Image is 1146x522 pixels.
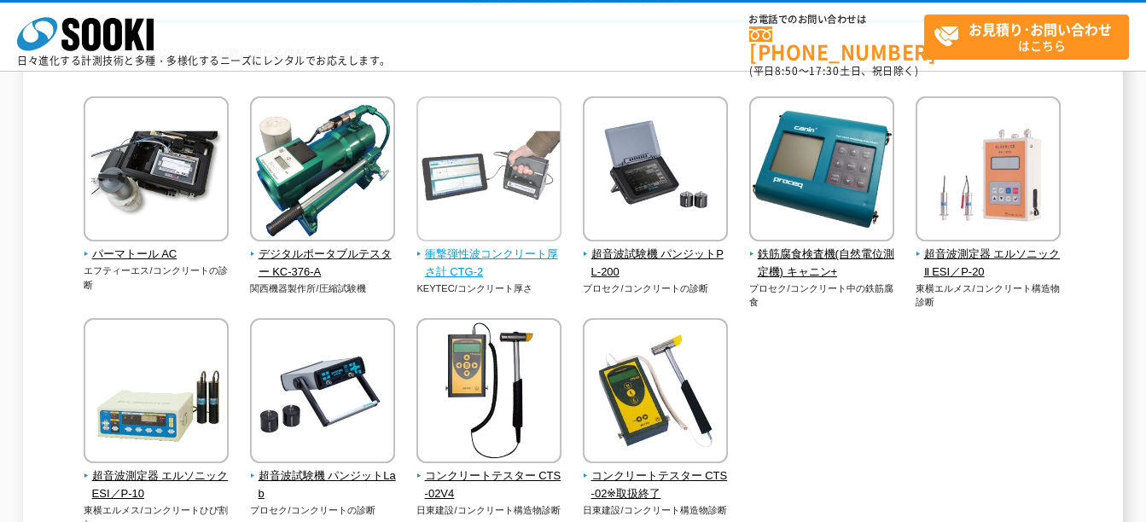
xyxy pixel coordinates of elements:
p: エフティーエス/コンクリートの診断 [84,264,230,292]
a: 超音波測定器 エルソニックⅡ ESI／P-20 [916,229,1062,281]
img: パーマトール AC [84,96,229,246]
span: 鉄筋腐食検査機(自然電位測定機) キャニン+ [749,246,895,281]
span: (平日 ～ 土日、祝日除く) [749,63,918,78]
strong: お見積り･お問い合わせ [969,19,1112,39]
a: 衝撃弾性波コンクリート厚さ計 CTG-2 [416,229,562,281]
span: 8:50 [775,63,799,78]
span: 衝撃弾性波コンクリート厚さ計 CTG-2 [416,246,562,281]
a: お見積り･お問い合わせはこちら [924,14,1129,60]
p: 日東建設/コンクリート構造物診断 [583,503,729,518]
p: 東横エルメス/コンクリート構造物診断 [916,281,1062,310]
span: コンクリートテスター CTS-02※取扱終了 [583,467,729,503]
a: 鉄筋腐食検査機(自然電位測定機) キャニン+ [749,229,895,281]
a: コンクリートテスター CTS-02※取扱終了 [583,451,729,502]
span: デジタルポータブルテスター KC-376-A [250,246,396,281]
img: 超音波試験機 パンジットPL-200 [583,96,728,246]
span: 超音波試験機 パンジットLab [250,467,396,503]
img: 衝撃弾性波コンクリート厚さ計 CTG-2 [416,96,561,246]
span: パーマトール AC [84,246,230,264]
p: KEYTEC/コンクリート厚さ [416,281,562,296]
p: 日々進化する計測技術と多種・多様化するニーズにレンタルでお応えします。 [17,55,391,66]
span: 超音波試験機 パンジットPL-200 [583,246,729,281]
a: コンクリートテスター CTS-02V4 [416,451,562,502]
img: 超音波測定器 エルソニックⅡ ESI／P-20 [916,96,1061,246]
p: プロセク/コンクリートの診断 [583,281,729,296]
img: 鉄筋腐食検査機(自然電位測定機) キャニン+ [749,96,894,246]
p: プロセク/コンクリート中の鉄筋腐食 [749,281,895,310]
img: 超音波試験機 パンジットLab [250,318,395,467]
span: 超音波測定器 エルソニックESI／P-10 [84,467,230,503]
a: 超音波試験機 パンジットPL-200 [583,229,729,281]
img: コンクリートテスター CTS-02※取扱終了 [583,318,728,467]
span: お電話でのお問い合わせは [749,14,924,25]
span: 17:30 [809,63,840,78]
a: 超音波試験機 パンジットLab [250,451,396,502]
img: コンクリートテスター CTS-02V4 [416,318,561,467]
span: 超音波測定器 エルソニックⅡ ESI／P-20 [916,246,1062,281]
img: デジタルポータブルテスター KC-376-A [250,96,395,246]
p: 日東建設/コンクリート構造物診断 [416,503,562,518]
span: コンクリートテスター CTS-02V4 [416,467,562,503]
a: 超音波測定器 エルソニックESI／P-10 [84,451,230,502]
img: 超音波測定器 エルソニックESI／P-10 [84,318,229,467]
a: [PHONE_NUMBER] [749,26,924,61]
a: デジタルポータブルテスター KC-376-A [250,229,396,281]
p: 関西機器製作所/圧縮試験機 [250,281,396,296]
span: はこちら [934,15,1128,58]
a: パーマトール AC [84,229,230,264]
p: プロセク/コンクリートの診断 [250,503,396,518]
